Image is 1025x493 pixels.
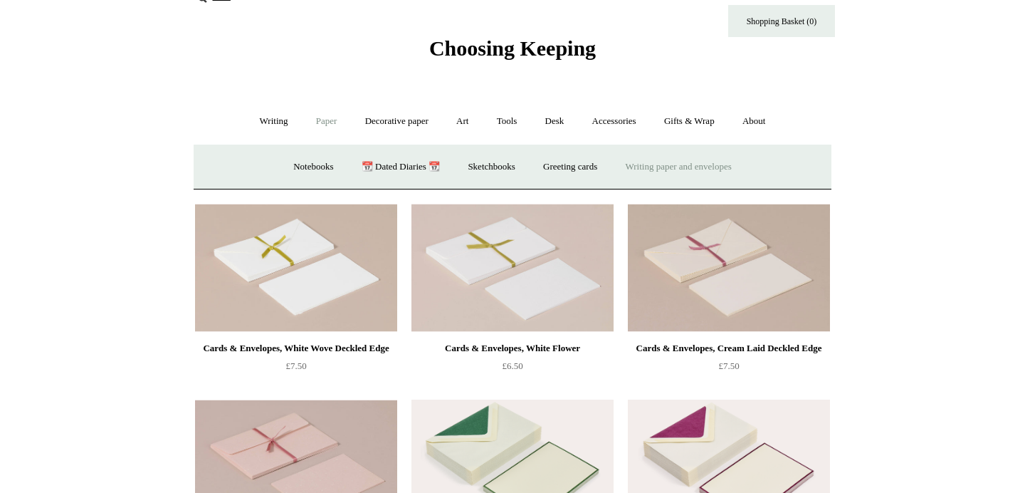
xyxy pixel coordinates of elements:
[728,5,835,37] a: Shopping Basket (0)
[303,103,350,140] a: Paper
[195,340,397,398] a: Cards & Envelopes, White Wove Deckled Edge £7.50
[613,148,745,186] a: Writing paper and envelopes
[429,36,596,60] span: Choosing Keeping
[718,360,739,371] span: £7.50
[195,204,397,332] img: Cards & Envelopes, White Wove Deckled Edge
[285,360,306,371] span: £7.50
[628,204,830,332] img: Cards & Envelopes, Cream Laid Deckled Edge
[280,148,346,186] a: Notebooks
[631,340,826,357] div: Cards & Envelopes, Cream Laid Deckled Edge
[411,204,614,332] img: Cards & Envelopes, White Flower
[429,48,596,58] a: Choosing Keeping
[530,148,610,186] a: Greeting cards
[195,204,397,332] a: Cards & Envelopes, White Wove Deckled Edge Cards & Envelopes, White Wove Deckled Edge
[247,103,301,140] a: Writing
[411,340,614,398] a: Cards & Envelopes, White Flower £6.50
[415,340,610,357] div: Cards & Envelopes, White Flower
[349,148,453,186] a: 📆 Dated Diaries 📆
[579,103,649,140] a: Accessories
[532,103,577,140] a: Desk
[628,204,830,332] a: Cards & Envelopes, Cream Laid Deckled Edge Cards & Envelopes, Cream Laid Deckled Edge
[651,103,727,140] a: Gifts & Wrap
[484,103,530,140] a: Tools
[443,103,481,140] a: Art
[730,103,779,140] a: About
[502,360,522,371] span: £6.50
[199,340,394,357] div: Cards & Envelopes, White Wove Deckled Edge
[455,148,527,186] a: Sketchbooks
[411,204,614,332] a: Cards & Envelopes, White Flower Cards & Envelopes, White Flower
[352,103,441,140] a: Decorative paper
[628,340,830,398] a: Cards & Envelopes, Cream Laid Deckled Edge £7.50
